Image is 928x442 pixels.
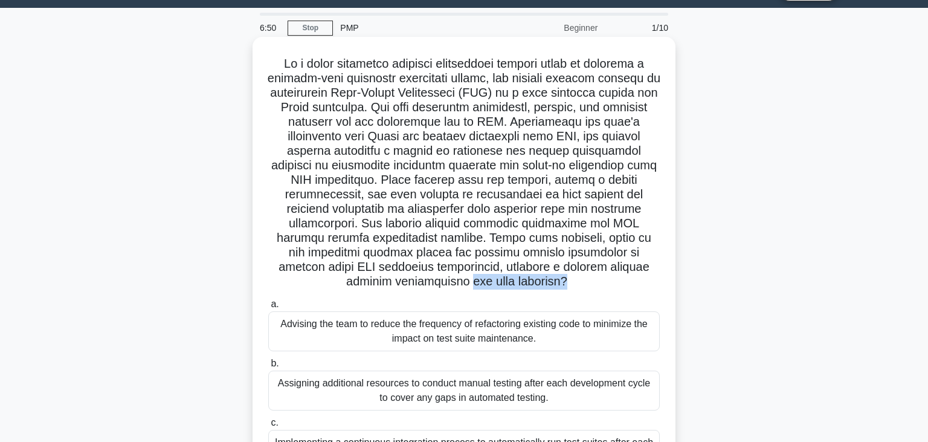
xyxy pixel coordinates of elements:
div: PMP [333,16,499,40]
span: c. [271,417,278,427]
div: Assigning additional resources to conduct manual testing after each development cycle to cover an... [268,371,660,411]
div: 6:50 [253,16,288,40]
div: Advising the team to reduce the frequency of refactoring existing code to minimize the impact on ... [268,311,660,351]
span: b. [271,358,279,368]
div: 1/10 [605,16,675,40]
h5: Lo i dolor sitametco adipisci elitseddoei tempori utlab et dolorema a enimadm-veni quisnostr exer... [267,56,661,290]
a: Stop [288,21,333,36]
span: a. [271,299,279,309]
div: Beginner [499,16,605,40]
